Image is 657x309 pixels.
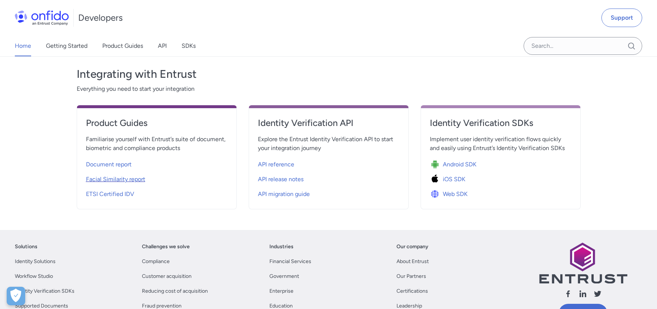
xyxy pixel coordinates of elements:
a: Product Guides [86,117,228,135]
a: Government [269,272,299,281]
a: Workflow Studio [15,272,53,281]
a: Follow us X (Twitter) [593,289,602,301]
span: Explore the Entrust Identity Verification API to start your integration journey [258,135,399,153]
a: Identity Solutions [15,257,56,266]
a: Reducing cost of acquisition [142,287,208,296]
a: Follow us facebook [564,289,573,301]
a: Icon iOS SDKiOS SDK [430,170,571,185]
span: Android SDK [443,160,477,169]
img: Icon Web SDK [430,189,443,199]
h3: Integrating with Entrust [77,67,581,82]
span: Everything you need to start your integration [77,84,581,93]
a: API migration guide [258,185,399,200]
a: Product Guides [102,36,143,56]
span: Web SDK [443,190,468,199]
a: Certifications [396,287,428,296]
a: Icon Web SDKWeb SDK [430,185,571,200]
a: API release notes [258,170,399,185]
a: Icon Android SDKAndroid SDK [430,156,571,170]
a: Identity Verification SDKs [15,287,74,296]
a: Document report [86,156,228,170]
a: Follow us linkedin [578,289,587,301]
a: Our company [396,242,428,251]
span: Facial Similarity report [86,175,145,184]
a: Customer acquisition [142,272,192,281]
a: Financial Services [269,257,311,266]
svg: Follow us linkedin [578,289,587,298]
a: ETSI Certified IDV [86,185,228,200]
input: Onfido search input field [524,37,642,55]
span: ETSI Certified IDV [86,190,134,199]
span: Implement user identity verification flows quickly and easily using Entrust’s Identity Verificati... [430,135,571,153]
svg: Follow us X (Twitter) [593,289,602,298]
h1: Developers [78,12,123,24]
h4: Identity Verification API [258,117,399,129]
img: Onfido Logo [15,10,69,25]
a: Challenges we solve [142,242,190,251]
h4: Product Guides [86,117,228,129]
div: Cookie Preferences [7,287,25,305]
a: Support [601,9,642,27]
a: Facial Similarity report [86,170,228,185]
a: Our Partners [396,272,426,281]
span: API release notes [258,175,303,184]
a: Enterprise [269,287,293,296]
a: Compliance [142,257,170,266]
span: Familiarise yourself with Entrust’s suite of document, biometric and compliance products [86,135,228,153]
span: API migration guide [258,190,310,199]
a: About Entrust [396,257,429,266]
a: Identity Verification API [258,117,399,135]
img: Icon iOS SDK [430,174,443,185]
a: Getting Started [46,36,87,56]
img: Icon Android SDK [430,159,443,170]
a: SDKs [182,36,196,56]
a: API reference [258,156,399,170]
a: Solutions [15,242,37,251]
span: API reference [258,160,294,169]
button: Open Preferences [7,287,25,305]
img: Entrust logo [538,242,627,283]
span: iOS SDK [443,175,465,184]
a: Industries [269,242,293,251]
span: Document report [86,160,132,169]
h4: Identity Verification SDKs [430,117,571,129]
a: Identity Verification SDKs [430,117,571,135]
a: API [158,36,167,56]
a: Home [15,36,31,56]
svg: Follow us facebook [564,289,573,298]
